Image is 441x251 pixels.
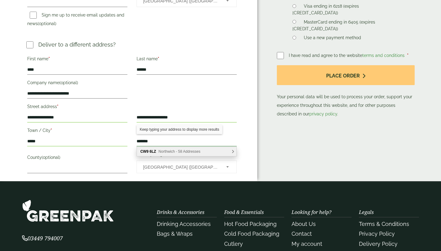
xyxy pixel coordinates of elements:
a: Terms & Conditions [359,221,409,227]
label: MasterCard ending in 6405 (expires [CREDIT_CARD_DATA]) [292,20,375,33]
abbr: required [51,128,52,133]
label: First name [27,54,127,65]
abbr: required [407,53,409,58]
label: Town / City [27,126,127,137]
span: Country/Region [137,160,237,173]
a: Drinking Accessories [157,221,211,227]
label: County [27,153,127,163]
a: Privacy Policy [359,230,395,237]
label: Use a new payment method [301,35,364,42]
a: privacy policy [309,111,337,116]
span: Northwich - 58 Addresses [159,149,201,154]
button: Place order [277,65,415,85]
div: CW9 6LZ [137,147,236,156]
abbr: required [158,56,159,61]
div: Keep typing your address to display more results [137,125,222,134]
a: 03449 794007 [22,236,63,242]
label: Last name [137,54,237,65]
a: About Us [292,221,316,227]
label: Sign me up to receive email updates and news [27,13,124,28]
input: Sign me up to receive email updates and news(optional) [30,12,37,19]
span: United Kingdom (UK) [143,161,218,174]
a: Bags & Wraps [157,230,193,237]
a: terms and conditions [362,53,405,58]
span: 03449 794007 [22,234,63,242]
b: CW9 [140,149,149,154]
span: I have read and agree to the website [289,53,406,58]
label: Street address [27,102,127,113]
abbr: required [168,152,170,157]
label: Visa ending in 6218 (expires [CREDIT_CARD_DATA]) [292,4,359,17]
a: Cold Food Packaging [224,230,279,237]
span: (optional) [42,155,60,160]
a: Contact [292,230,312,237]
abbr: required [57,104,58,109]
span: (optional) [59,80,78,85]
a: Hot Food Packaging [224,221,277,227]
p: Your personal data will be used to process your order, support your experience throughout this we... [277,65,415,118]
p: Deliver to a different address? [38,40,116,49]
abbr: required [48,56,50,61]
b: 6LZ [149,149,156,154]
a: My account [292,241,322,247]
span: (optional) [38,21,56,26]
label: Company name [27,78,127,89]
a: Delivery Policy [359,241,398,247]
img: GreenPak Supplies [22,200,114,222]
a: Cutlery [224,241,243,247]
